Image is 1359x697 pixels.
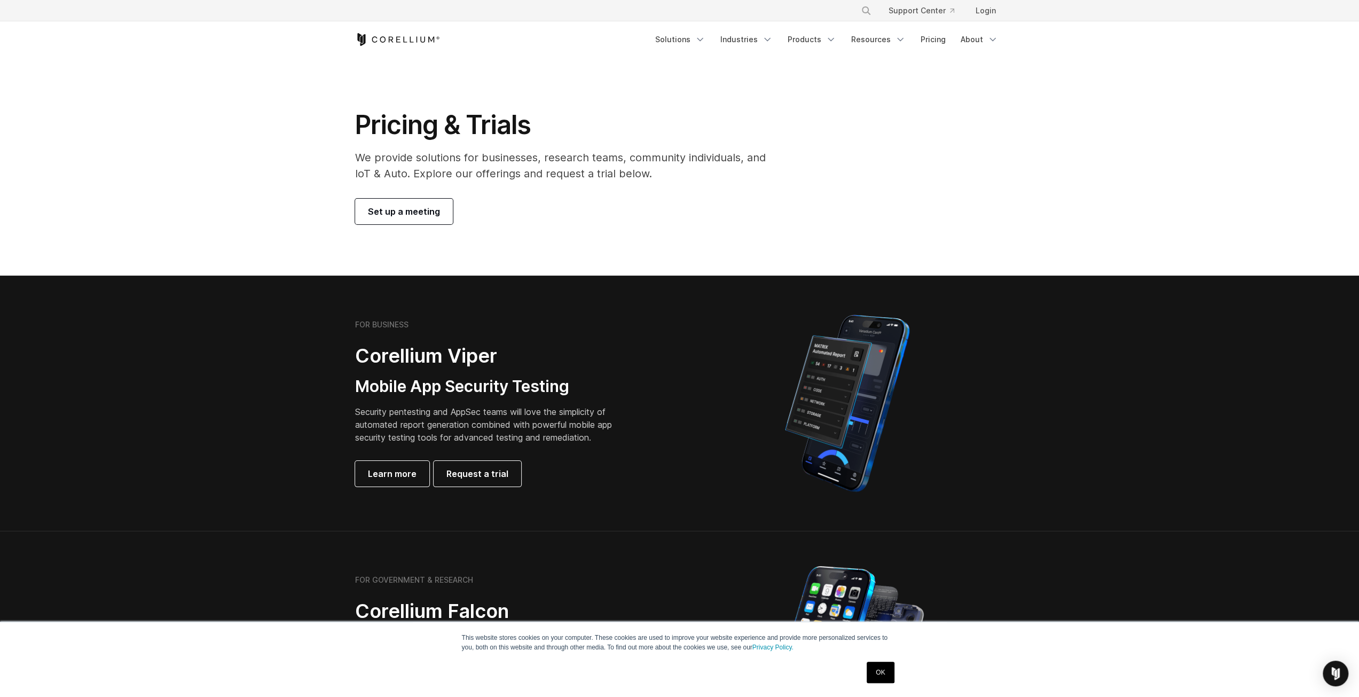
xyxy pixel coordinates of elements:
span: Request a trial [446,467,508,480]
a: Corellium Home [355,33,440,46]
p: This website stores cookies on your computer. These cookies are used to improve your website expe... [462,633,898,652]
a: Industries [714,30,779,49]
a: Support Center [880,1,963,20]
span: Set up a meeting [368,205,440,218]
a: Solutions [649,30,712,49]
p: Security pentesting and AppSec teams will love the simplicity of automated report generation comb... [355,405,629,444]
span: Learn more [368,467,417,480]
a: Request a trial [434,461,521,487]
h1: Pricing & Trials [355,109,781,141]
a: Set up a meeting [355,199,453,224]
h3: Mobile App Security Testing [355,377,629,397]
a: Privacy Policy. [752,644,794,651]
h2: Corellium Falcon [355,599,654,623]
h2: Corellium Viper [355,344,629,368]
a: Login [967,1,1004,20]
img: Corellium MATRIX automated report on iPhone showing app vulnerability test results across securit... [767,310,928,497]
a: Learn more [355,461,429,487]
div: Open Intercom Messenger [1323,661,1348,686]
a: OK [867,662,894,683]
h6: FOR GOVERNMENT & RESEARCH [355,575,473,585]
a: Pricing [914,30,952,49]
p: We provide solutions for businesses, research teams, community individuals, and IoT & Auto. Explo... [355,150,781,182]
a: Products [781,30,843,49]
div: Navigation Menu [848,1,1004,20]
a: About [954,30,1004,49]
button: Search [857,1,876,20]
div: Navigation Menu [649,30,1004,49]
a: Resources [845,30,912,49]
h6: FOR BUSINESS [355,320,409,330]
